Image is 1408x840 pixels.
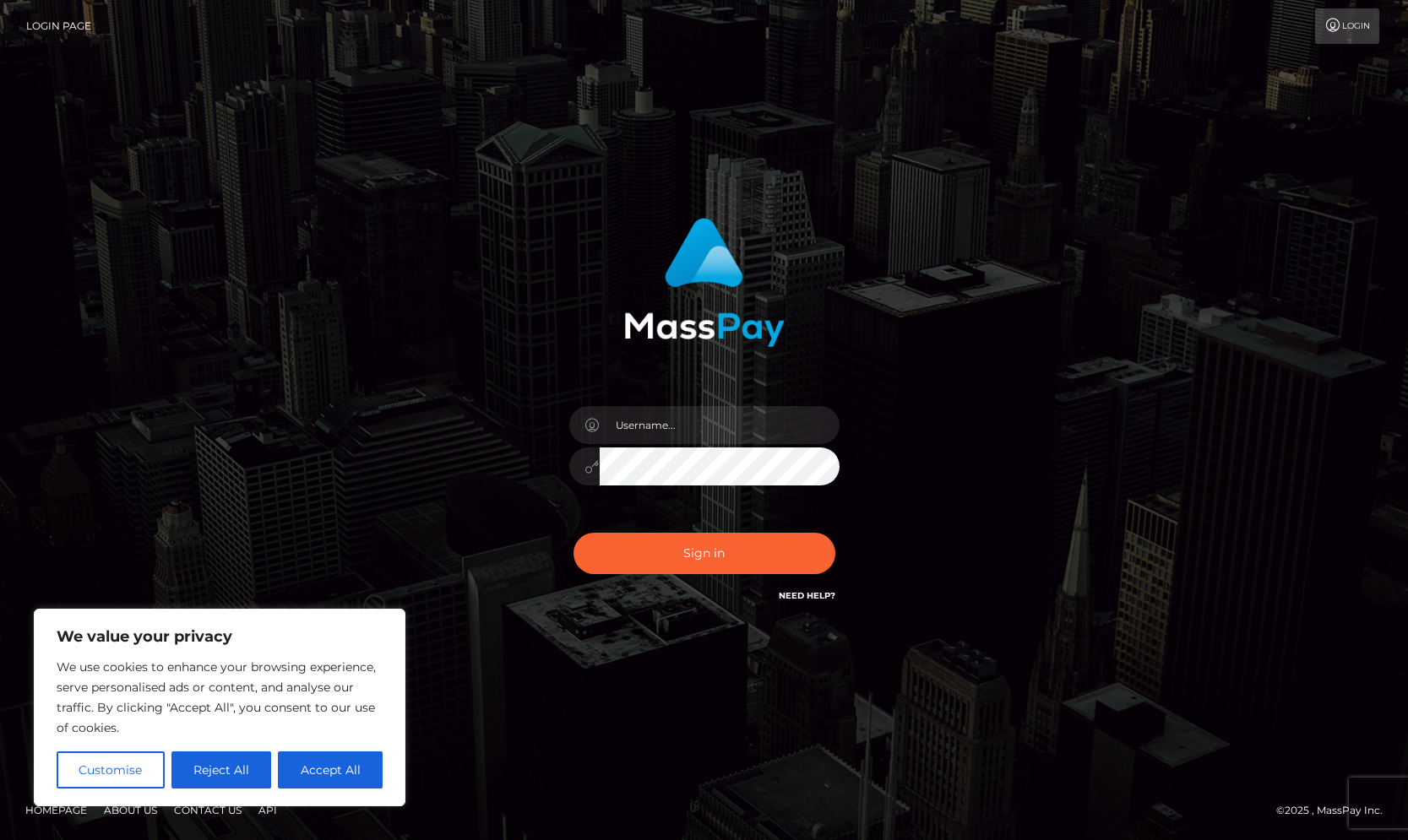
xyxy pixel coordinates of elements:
[278,751,383,789] button: Accept All
[624,218,785,347] img: MassPay Login
[57,626,383,647] p: We value your privacy
[34,609,405,806] div: We value your privacy
[171,751,272,789] button: Reject All
[574,533,835,574] button: Sign in
[1315,8,1379,44] a: Login
[167,797,248,823] a: Contact Us
[779,590,835,601] a: Need Help?
[57,751,165,789] button: Customise
[600,406,840,444] input: Username...
[26,8,91,44] a: Login Page
[252,797,284,823] a: API
[97,797,164,823] a: About Us
[19,797,94,823] a: Homepage
[57,657,383,738] p: We use cookies to enhance your browsing experience, serve personalised ads or content, and analys...
[1276,801,1395,820] div: © 2025 , MassPay Inc.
